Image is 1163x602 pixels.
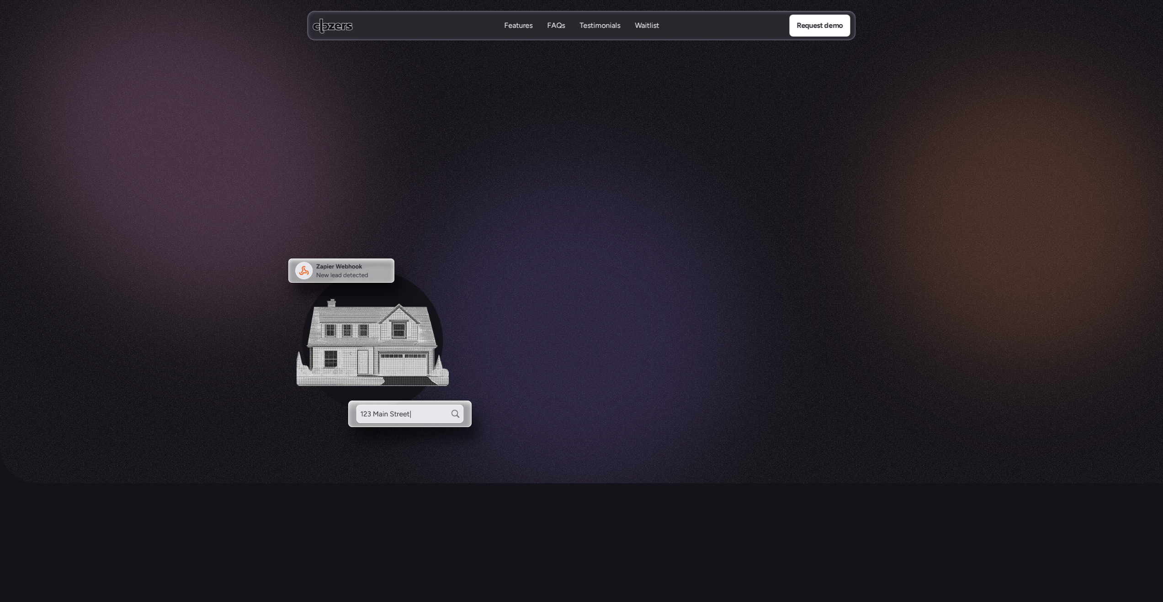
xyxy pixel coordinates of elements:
[659,149,667,172] span: e
[547,21,565,31] p: FAQs
[458,145,467,167] span: h
[727,149,730,172] span: .
[688,149,693,172] span: r
[475,146,481,168] span: t
[679,149,688,172] span: o
[457,73,706,141] h1: Meet Your Comping Co-pilot
[635,21,659,31] a: WaitlistWaitlist
[645,149,654,172] span: d
[504,21,532,31] a: FeaturesFeatures
[528,184,568,195] p: Watch video
[628,149,636,172] span: a
[507,149,514,172] span: k
[499,148,507,171] span: a
[588,149,597,172] span: g
[694,149,700,172] span: t
[547,31,565,41] p: FAQs
[515,149,523,172] span: e
[700,149,703,172] span: l
[797,20,843,32] p: Request demo
[579,21,620,31] p: Testimonials
[616,149,625,172] span: n
[543,149,552,172] span: o
[712,149,719,172] span: s
[547,21,565,31] a: FAQsFAQs
[637,149,645,172] span: n
[504,21,532,31] p: Features
[703,149,712,172] span: e
[579,31,620,41] p: Testimonials
[579,21,620,31] a: TestimonialsTestimonials
[552,149,566,172] span: m
[444,145,448,167] span: I
[535,149,543,172] span: c
[433,145,444,167] span: A
[452,145,458,167] span: t
[601,149,607,172] span: f
[673,149,679,172] span: f
[485,147,499,169] span: m
[604,184,640,195] p: Book demo
[789,15,850,37] a: Request demo
[585,178,659,200] a: Book demo
[504,31,532,41] p: Features
[668,149,673,172] span: f
[635,31,659,41] p: Waitlist
[579,149,588,172] span: n
[576,149,579,172] span: i
[523,149,531,172] span: s
[566,149,575,172] span: p
[607,149,616,172] span: u
[635,21,659,31] p: Waitlist
[467,145,475,168] span: a
[719,149,727,172] span: s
